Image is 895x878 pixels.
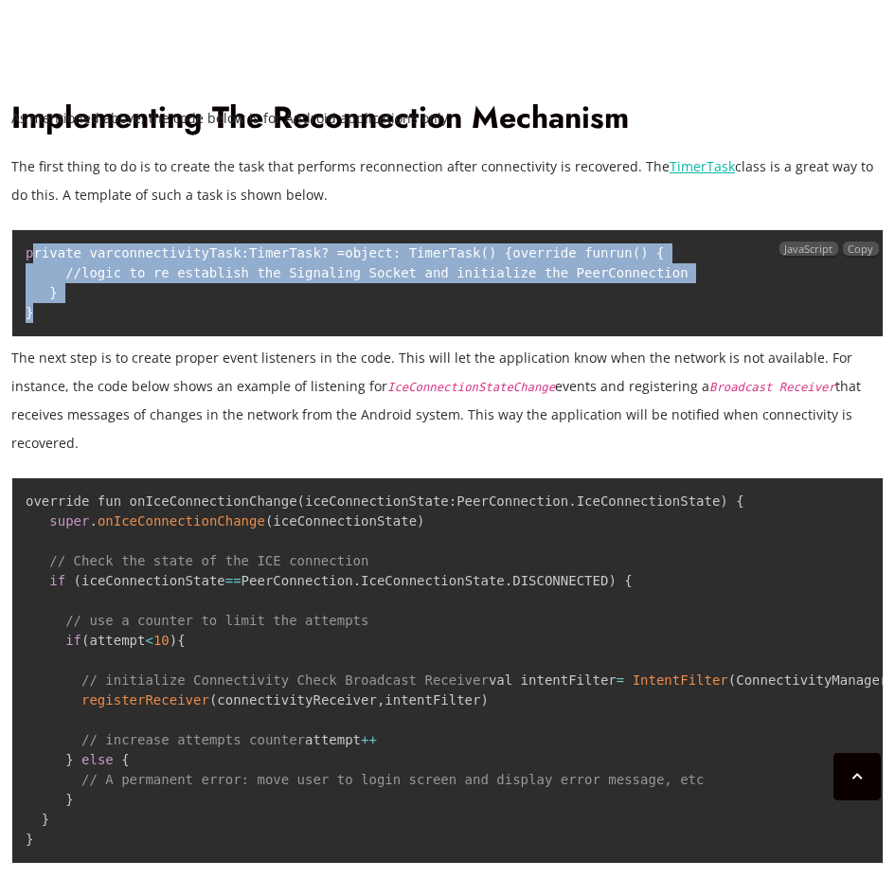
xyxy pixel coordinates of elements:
[608,573,616,588] span: )
[26,245,689,320] code: connectivityTask TimerTask object override fun
[481,245,489,260] span: (
[242,245,249,260] span: :
[489,245,496,260] span: )
[74,573,81,588] span: (
[568,493,576,509] span: .
[153,633,170,648] span: 10
[81,633,89,648] span: (
[11,344,884,457] p: The next step is to create proper event listeners in the code. This will let the application know...
[361,732,377,747] span: ++
[779,242,838,256] span: JavaScript
[49,285,57,300] span: }
[81,672,489,688] span: // initialize Connectivity Check Broadcast Receiver
[265,513,273,529] span: (
[89,245,113,260] span: var
[617,672,624,688] span: =
[377,692,385,708] span: ,
[640,245,648,260] span: )
[49,513,89,529] span: super
[337,245,345,260] span: =
[736,493,743,509] span: {
[225,573,242,588] span: ==
[449,493,456,509] span: :
[11,104,884,133] p: As mentioned above, the code below is for Android applications only.
[81,752,114,767] span: else
[26,305,33,320] span: }
[387,381,555,394] code: IceConnectionStateChange
[720,493,727,509] span: )
[170,633,177,648] span: )
[209,692,217,708] span: (
[321,245,329,260] span: ?
[608,245,632,260] span: run
[633,672,728,688] span: IntentFilter
[709,381,835,394] code: Broadcast Receiver
[409,245,481,260] span: TimerTask
[480,692,488,708] span: )
[81,732,305,747] span: // increase attempts counter
[26,245,81,260] span: private
[728,672,736,688] span: (
[98,513,265,529] span: onIceConnectionChange
[843,242,879,256] button: Copy
[353,573,361,588] span: .
[848,242,873,256] span: Copy
[49,553,368,568] span: // Check the state of the ICE connection
[65,752,73,767] span: }
[65,792,73,807] span: }
[26,832,33,847] span: }
[145,633,152,648] span: <
[177,633,185,648] span: {
[297,493,305,509] span: (
[89,513,97,529] span: .
[81,772,704,787] span: // A permanent error: move user to login screen and display error message, etc
[65,613,368,628] span: // use a counter to limit the attempts
[81,692,209,708] span: registerReceiver
[656,245,664,260] span: {
[121,752,129,767] span: {
[417,513,424,529] span: )
[633,245,640,260] span: (
[505,573,512,588] span: .
[624,573,632,588] span: {
[670,157,735,175] a: TimerTask
[49,573,65,588] span: if
[65,633,81,648] span: if
[11,152,884,209] p: The first thing to do is to create the task that performs reconnection after connectivity is reco...
[505,245,512,260] span: {
[65,265,688,280] span: //logic to re establish the Signaling Socket and initialize the PeerConnection
[393,245,401,260] span: :
[42,812,49,827] span: }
